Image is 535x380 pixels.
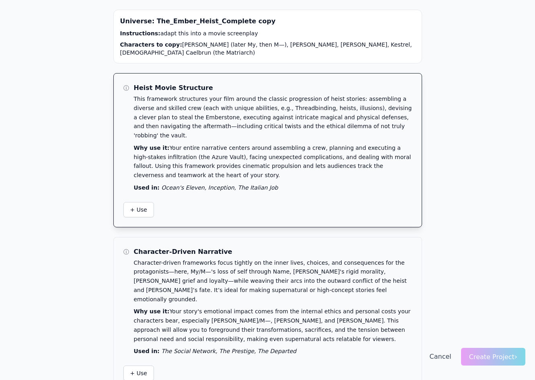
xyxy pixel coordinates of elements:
[134,307,412,343] p: Your story's emotional impact comes from the internal ethics and personal costs your characters b...
[430,352,451,362] button: Cancel
[120,16,415,26] h3: Universe: The_Ember_Heist_Complete copy
[134,143,412,180] p: Your entire narrative centers around assembling a crew, planning and executing a high-stakes infi...
[134,94,412,140] p: This framework structures your film around the classic progression of heist stories: assembling a...
[134,247,412,257] h3: Character-Driven Narrative
[134,83,412,93] h3: Heist Movie Structure
[123,83,129,91] span: ⓘ
[120,41,415,57] p: [PERSON_NAME] (later My, then M—), [PERSON_NAME], [PERSON_NAME], Kestrel, [DEMOGRAPHIC_DATA] Cael...
[134,184,160,191] strong: Used in:
[134,348,160,354] strong: Used in:
[461,348,525,366] button: Create Project›
[161,348,296,354] i: The Social Network, The Prestige, The Departed
[120,29,415,37] p: adapt this into a movie screenplay
[161,184,278,191] i: Ocean's Eleven, Inception, The Italian Job
[120,41,182,48] strong: Characters to copy:
[515,352,517,361] span: ›
[134,145,170,151] strong: Why use it:
[123,247,129,255] span: ⓘ
[134,258,412,304] p: Character-driven frameworks focus tightly on the inner lives, choices, and consequences for the p...
[130,369,147,377] span: + Use
[469,353,517,361] span: Create Project
[134,308,170,315] strong: Why use it:
[123,202,154,217] button: + Use
[120,30,160,37] strong: Instructions:
[130,206,147,214] span: + Use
